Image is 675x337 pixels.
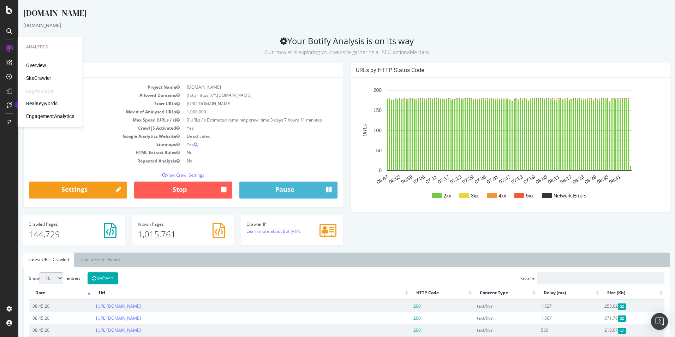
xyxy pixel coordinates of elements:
[69,272,100,284] button: Refresh
[26,75,51,82] a: SiteCrawler
[26,62,46,69] a: Overview
[358,148,363,153] text: 50
[599,315,608,321] span: Gzipped Content
[355,88,364,93] text: 200
[443,174,457,185] text: 07:29
[370,174,383,185] text: 06:53
[165,157,319,165] td: No
[26,100,58,107] a: RealKeywords
[565,174,579,185] text: 08:29
[26,87,54,94] div: LogAnalyzer
[165,108,319,116] td: 1,000,000
[583,286,646,300] th: Size (Kb): activate to sort column ascending
[116,182,214,199] button: Stop
[431,174,444,185] text: 07:23
[11,83,165,91] td: Project Name
[455,174,469,185] text: 07:35
[165,132,319,140] td: Deactivated
[165,148,319,156] td: No
[119,222,211,226] h4: Pages Known
[11,91,165,99] td: Allowed Domains
[11,300,74,312] td: 08:45:20
[165,140,319,148] td: Yes
[11,108,165,116] td: Max # of Analysed URLs
[508,193,515,199] text: 5xx
[11,272,62,284] label: Show entries
[221,182,319,199] button: Pause
[5,7,652,22] div: [DOMAIN_NAME]
[553,174,567,185] text: 08:23
[165,124,319,132] td: Yes
[246,49,411,55] small: Our crawler is exploring your website gathering all SEO actionable data
[357,174,371,185] text: 06:47
[599,303,608,309] span: Gzipped Content
[519,286,583,300] th: Delay (ms): activate to sort column ascending
[590,174,603,185] text: 08:41
[583,300,646,312] td: 255.62
[26,44,74,50] div: Analytics
[360,168,363,173] text: 0
[26,113,74,120] a: EngagementAnalytics
[502,272,646,284] label: Search:
[11,100,165,108] td: Start URLs
[519,300,583,312] td: 1,527
[355,107,364,113] text: 150
[519,272,646,284] input: Search:
[541,174,555,185] text: 08:17
[583,324,646,336] td: 213.07
[406,174,420,185] text: 07:11
[11,148,165,156] td: HTML Extract Rules
[479,174,493,185] text: 07:47
[455,324,519,336] td: text/html
[455,286,519,300] th: Content Type: activate to sort column ascending
[78,315,123,321] a: [URL][DOMAIN_NAME]
[10,228,102,240] p: 144,729
[392,286,455,300] th: HTTP Code: activate to sort column ascending
[11,124,165,132] td: Crawl JS Activated
[453,193,460,199] text: 3xx
[11,312,74,324] td: 08:45:20
[119,228,211,240] p: 1,015,761
[337,83,644,207] svg: A chart.
[11,324,74,336] td: 08:45:20
[15,102,21,108] div: Tooltip anchor
[492,174,506,185] text: 07:53
[165,100,319,108] td: [URL][DOMAIN_NAME]
[228,228,282,234] a: Learn more about Botify IPs
[504,174,518,185] text: 07:59
[228,222,319,226] h4: Crawler IP
[535,193,568,199] text: Network Errors
[5,36,652,56] h2: Your Botify Analysis is on its way
[467,174,481,185] text: 07:41
[252,117,304,123] span: 3 days 7 hours 11 minutes
[425,193,433,199] text: 2xx
[355,128,364,133] text: 100
[74,286,392,300] th: Url: activate to sort column ascending
[528,174,542,185] text: 08:11
[11,140,165,148] td: Sitemaps
[5,253,56,267] a: Latest URLs Crawled
[11,286,74,300] th: Date: activate to sort column ascending
[11,157,165,165] td: Repeated Analysis
[78,303,123,309] a: [URL][DOMAIN_NAME]
[519,312,583,324] td: 1,567
[395,315,402,321] span: 200
[5,22,652,29] div: [DOMAIN_NAME]
[480,193,488,199] text: 4xx
[394,174,408,185] text: 07:05
[418,174,432,185] text: 07:17
[165,116,319,124] td: 3 URLs / s Estimated remaining crawl time:
[11,182,109,199] a: Settings
[395,327,402,333] span: 200
[58,253,107,267] a: Latest Errors Found
[165,91,319,99] td: (http|https)://*.[DOMAIN_NAME]
[395,303,402,309] span: 200
[11,132,165,140] td: Google Analytics Website
[382,174,395,185] text: 06:59
[165,83,319,91] td: [DOMAIN_NAME]
[519,324,583,336] td: 580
